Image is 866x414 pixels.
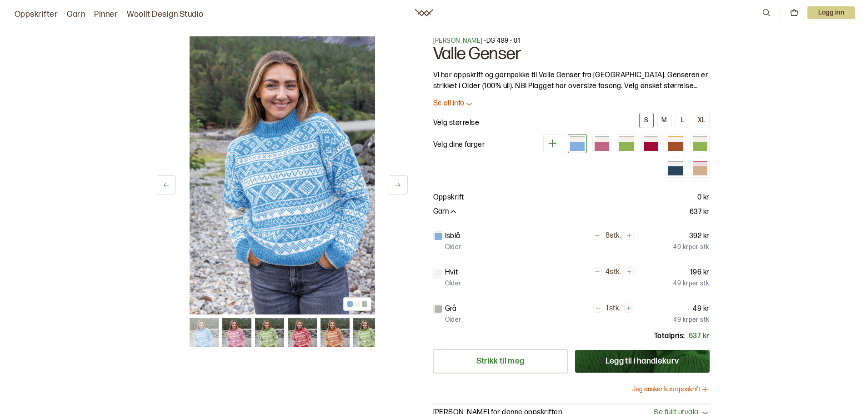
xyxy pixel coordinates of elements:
p: Older [445,315,461,324]
div: Beige og rosa [691,159,710,178]
p: 49 kr per stk [673,315,709,324]
p: - DG 489 - 01 [433,36,710,45]
a: Strikk til meg [433,349,568,374]
p: Logg inn [807,6,855,19]
p: Hvit [445,267,458,278]
div: S [644,116,648,125]
button: M [657,113,672,128]
p: 49 kr [693,304,709,314]
div: Blå [666,159,685,178]
p: 49 kr per stk [673,279,709,288]
a: [PERSON_NAME] [433,37,483,45]
div: Rosa [592,134,611,153]
h1: Valle Genser [433,45,710,63]
button: Garn [433,207,458,217]
p: 4 stk. [606,268,621,277]
p: Se all info [433,99,465,109]
div: Isblå [568,134,587,153]
p: Velg størrelse [433,118,480,129]
div: Grønn/beige [617,134,636,153]
div: Rød [641,134,661,153]
p: 0 kr [697,192,710,203]
p: Velg dine farger [433,140,486,150]
a: Oppskrifter [15,8,58,21]
button: Jeg ønsker kun oppskrift [632,385,710,394]
button: S [639,113,654,128]
div: Variant 7 [691,134,710,153]
button: Se all info [433,99,710,109]
p: 196 kr [690,267,710,278]
a: Woolit Design Studio [127,8,204,21]
div: L [681,116,684,125]
p: Vi har oppskrift og garnpakke til Valle Genser fra [GEOGRAPHIC_DATA]. Genseren er strikket i Olde... [433,70,710,92]
p: Oppskrift [433,192,464,203]
p: Older [445,243,461,252]
p: 637 kr [690,207,710,218]
div: M [661,116,667,125]
p: Older [445,279,461,288]
p: 637 kr [689,331,710,342]
button: Legg til i handlekurv [575,350,710,373]
button: User dropdown [807,6,855,19]
p: Totalpris: [654,331,685,342]
a: Pinner [94,8,118,21]
p: 8 stk. [606,231,621,241]
button: XL [694,113,710,128]
a: Woolit [415,9,433,16]
button: L [676,113,690,128]
img: Bilde av oppskrift [190,36,375,314]
a: Garn [67,8,85,21]
p: Grå [445,304,457,314]
div: Safran [666,134,685,153]
p: 392 kr [689,231,710,242]
div: XL [698,116,706,125]
p: Isblå [445,231,461,242]
p: 49 kr per stk [673,243,709,252]
p: 1 stk. [606,304,620,314]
